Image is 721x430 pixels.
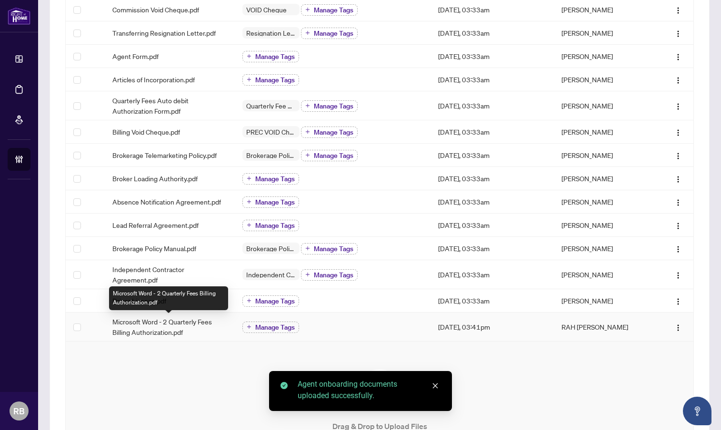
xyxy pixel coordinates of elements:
button: Logo [671,147,686,163]
td: [PERSON_NAME] [554,237,651,260]
img: Logo [674,272,682,279]
span: Articles of Incorporation.pdf [112,74,195,85]
span: Billing Void Cheque.pdf [112,127,180,137]
td: [DATE], 03:33am [431,120,554,144]
img: Logo [674,199,682,206]
span: Absence Notification Agreement.pdf [112,196,221,207]
span: Broker Loading Authority.pdf [112,173,198,184]
button: Logo [671,217,686,233]
span: plus [247,298,251,303]
span: Manage Tags [314,103,353,109]
img: Logo [674,53,682,61]
span: Brokerage Policy Manual.pdf [112,243,196,254]
td: [PERSON_NAME] [554,91,651,120]
span: Manage Tags [255,324,295,331]
td: [PERSON_NAME] [554,45,651,68]
button: Open asap [683,397,711,425]
span: Lead Referral Agreement.pdf [112,220,199,230]
td: [DATE], 03:33am [431,237,554,260]
td: [DATE], 03:33am [431,144,554,167]
span: Brokerage Telemarketing Policy.pdf [112,150,217,160]
button: Manage Tags [301,127,358,138]
span: plus [305,129,310,134]
button: Manage Tags [301,28,358,39]
button: Manage Tags [301,150,358,161]
button: Manage Tags [301,4,358,16]
button: Logo [671,49,686,64]
span: Manage Tags [255,199,295,205]
td: [DATE], 03:33am [431,214,554,237]
img: Logo [674,324,682,332]
td: [PERSON_NAME] [554,167,651,190]
span: plus [247,324,251,329]
button: Manage Tags [301,269,358,281]
span: RB [13,404,25,418]
span: Commission Void Cheque.pdf [112,4,199,15]
button: Manage Tags [301,243,358,254]
img: Logo [674,245,682,253]
div: Agent onboarding documents uploaded successfully. [298,379,441,401]
span: Manage Tags [314,30,353,37]
td: [PERSON_NAME] [554,144,651,167]
span: plus [247,223,251,227]
span: Quarterly Fees Auto debit Authorization Form.pdf [112,95,227,116]
span: Manage Tags [314,272,353,278]
td: [DATE], 03:33am [431,167,554,190]
img: Logo [674,30,682,38]
img: Logo [674,103,682,110]
td: [DATE], 03:33am [431,260,554,289]
button: Manage Tags [242,295,299,307]
img: Logo [674,152,682,160]
span: plus [305,272,310,277]
button: Logo [671,267,686,282]
button: Manage Tags [242,196,299,208]
img: Logo [674,176,682,183]
button: Manage Tags [242,322,299,333]
img: Logo [674,7,682,14]
span: Microsoft Word - 2 Quarterly Fees Billing Authorization.pdf [112,316,227,337]
td: [DATE], 03:33am [431,21,554,45]
img: logo [8,7,30,25]
button: Logo [671,293,686,308]
button: Manage Tags [242,173,299,185]
span: plus [247,176,251,181]
button: Manage Tags [242,51,299,62]
button: Manage Tags [301,100,358,112]
span: plus [305,153,310,157]
span: Manage Tags [255,53,295,60]
span: VOID Cheque [242,6,290,13]
span: Manage Tags [255,222,295,229]
span: Resignation Letter (From previous Brokerage) [242,29,300,36]
span: check-circle [280,382,288,389]
span: Transferring Resignation Letter.pdf [112,28,216,38]
button: Logo [671,124,686,139]
a: Close [430,381,441,391]
span: Manage Tags [314,152,353,159]
button: Manage Tags [242,220,299,231]
span: Manage Tags [314,7,353,13]
button: Logo [671,98,686,113]
span: Manage Tags [314,129,353,136]
span: Quarterly Fee Auto-Debit Authorization [242,102,300,109]
span: Manage Tags [255,298,295,304]
td: [DATE], 03:33am [431,68,554,91]
td: RAH [PERSON_NAME] [554,313,651,342]
span: plus [305,246,310,251]
span: Agent Form.pdf [112,51,159,61]
span: plus [247,77,251,82]
td: [PERSON_NAME] [554,260,651,289]
span: plus [247,199,251,204]
span: Brokerage Policy Manual [242,152,300,158]
img: Logo [674,129,682,137]
span: Manage Tags [255,77,295,83]
button: Logo [671,241,686,256]
button: Logo [671,25,686,40]
td: [PERSON_NAME] [554,289,651,313]
span: Independent Contractor Agreement.pdf [112,264,227,285]
span: plus [305,30,310,35]
td: [DATE], 03:33am [431,45,554,68]
td: [PERSON_NAME] [554,214,651,237]
button: Logo [671,319,686,334]
span: PREC VOID Cheque [242,128,300,135]
td: [PERSON_NAME] [554,190,651,214]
